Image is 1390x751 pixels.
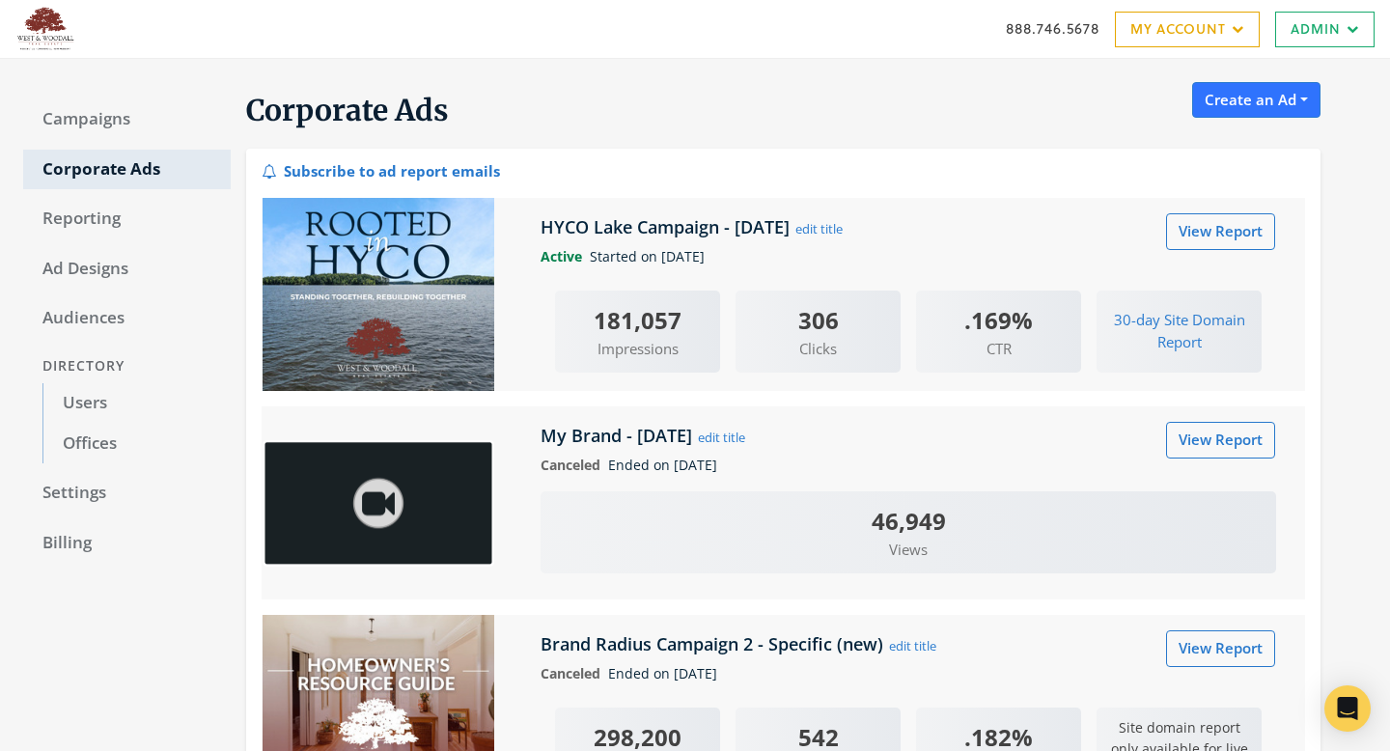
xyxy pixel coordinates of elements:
[541,424,697,447] h5: My Brand - [DATE]
[1166,630,1275,666] a: View Report
[263,439,494,569] img: My Brand - 2022-03-29
[42,424,231,464] a: Offices
[697,427,746,448] button: edit title
[246,92,449,128] span: Corporate Ads
[526,246,1291,267] div: Started on [DATE]
[23,249,231,290] a: Ad Designs
[1006,18,1099,39] a: 888.746.5678
[555,338,720,360] span: Impressions
[262,156,500,182] div: Subscribe to ad report emails
[23,99,231,140] a: Campaigns
[23,473,231,514] a: Settings
[541,664,608,682] span: Canceled
[541,503,1276,539] div: 46,949
[736,338,901,360] span: Clicks
[23,523,231,564] a: Billing
[555,302,720,338] div: 181,057
[15,5,75,53] img: Adwerx
[541,456,608,474] span: Canceled
[23,348,231,384] div: Directory
[1192,82,1320,118] button: Create an Ad
[794,218,844,239] button: edit title
[263,198,494,391] img: HYCO Lake Campaign - 2024-03-26
[42,383,231,424] a: Users
[541,632,888,655] h5: Brand Radius Campaign 2 - Specific (new)
[1166,213,1275,249] a: View Report
[916,338,1081,360] span: CTR
[526,455,1291,476] div: Ended on [DATE]
[1115,12,1260,47] a: My Account
[541,215,794,238] h5: HYCO Lake Campaign - [DATE]
[23,298,231,339] a: Audiences
[526,663,1291,684] div: Ended on [DATE]
[916,302,1081,338] div: .169%
[888,635,937,656] button: edit title
[736,302,901,338] div: 306
[23,150,231,190] a: Corporate Ads
[1324,685,1371,732] div: Open Intercom Messenger
[1097,302,1262,361] button: 30-day Site Domain Report
[23,199,231,239] a: Reporting
[541,539,1276,561] span: Views
[1275,12,1375,47] a: Admin
[1166,422,1275,458] a: View Report
[541,247,590,265] span: Active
